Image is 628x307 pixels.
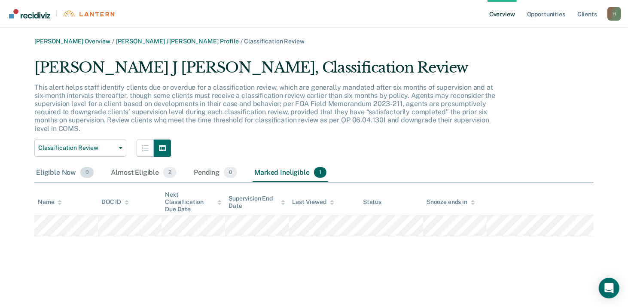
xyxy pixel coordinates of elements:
[80,167,94,178] span: 0
[253,164,328,182] div: Marked Ineligible1
[34,140,126,157] button: Classification Review
[62,10,114,17] img: Lantern
[607,7,621,21] div: H
[34,38,110,45] a: [PERSON_NAME] Overview
[599,278,619,298] div: Open Intercom Messenger
[109,164,178,182] div: Almost Eligible2
[34,59,506,83] div: [PERSON_NAME] J [PERSON_NAME], Classification Review
[110,38,116,45] span: /
[244,38,305,45] span: Classification Review
[363,198,381,206] div: Status
[292,198,334,206] div: Last Viewed
[239,38,244,45] span: /
[427,198,475,206] div: Snooze ends in
[101,198,129,206] div: DOC ID
[50,10,62,17] span: |
[116,38,239,45] a: [PERSON_NAME] J [PERSON_NAME] Profile
[34,164,95,182] div: Eligible Now0
[9,9,50,18] img: Recidiviz
[229,195,285,210] div: Supervision End Date
[34,83,495,133] p: This alert helps staff identify clients due or overdue for a classification review, which are gen...
[38,144,116,152] span: Classification Review
[224,167,237,178] span: 0
[607,7,621,21] button: Profile dropdown button
[165,191,222,213] div: Next Classification Due Date
[38,198,62,206] div: Name
[314,167,326,178] span: 1
[192,164,239,182] div: Pending0
[163,167,177,178] span: 2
